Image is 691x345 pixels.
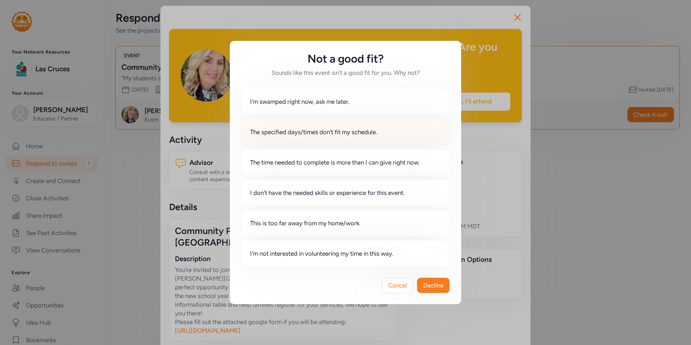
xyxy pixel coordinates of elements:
span: This is too far away from my home/work. [250,219,361,227]
span: I don't have the needed skills or experience for this event. [250,188,405,197]
span: The time needed to complete is more than I can give right now. [250,158,420,167]
span: I'm not interested in volunteering my time in this way. [250,249,394,258]
span: Decline [423,281,443,290]
h6: Sounds like this event isn't a good fit for you. Why not? [241,68,450,77]
span: I'm swamped right now, ask me later. [250,97,350,106]
span: Cancel [388,281,407,290]
button: Cancel [382,278,413,293]
span: The specified days/times don't fit my schedule. [250,128,377,136]
h5: Not a good fit? [241,52,450,65]
button: Decline [417,278,450,293]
